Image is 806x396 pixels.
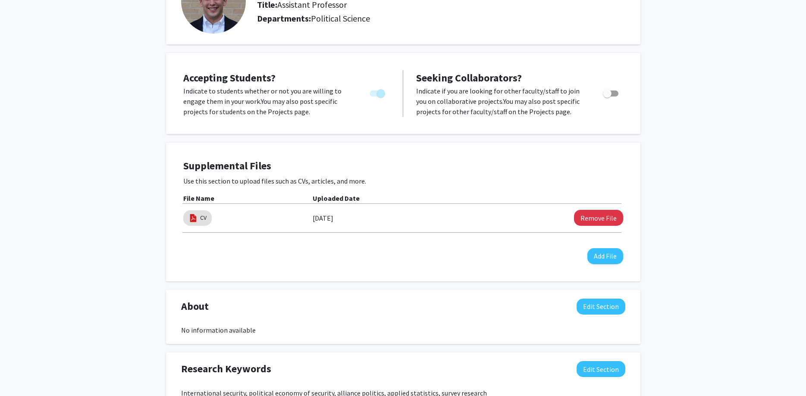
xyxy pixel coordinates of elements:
[183,71,276,84] span: Accepting Students?
[183,176,623,186] p: Use this section to upload files such as CVs, articles, and more.
[366,86,390,99] div: Toggle
[188,213,198,223] img: pdf_icon.png
[6,357,37,390] iframe: Chat
[311,13,370,24] span: Political Science
[577,299,625,315] button: Edit About
[251,13,631,24] h2: Departments:
[183,194,214,203] b: File Name
[181,361,271,377] span: Research Keywords
[416,71,522,84] span: Seeking Collaborators?
[599,86,623,99] div: Toggle
[183,160,623,172] h4: Supplemental Files
[181,325,625,335] div: No information available
[574,210,623,226] button: Remove CV File
[200,213,207,222] a: CV
[587,248,623,264] button: Add File
[416,86,586,117] p: Indicate if you are looking for other faculty/staff to join you on collaborative projects. You ma...
[577,361,625,377] button: Edit Research Keywords
[313,211,333,225] label: [DATE]
[313,194,360,203] b: Uploaded Date
[181,299,209,314] span: About
[366,86,390,99] div: You cannot turn this off while you have active projects.
[183,86,353,117] p: Indicate to students whether or not you are willing to engage them in your work. You may also pos...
